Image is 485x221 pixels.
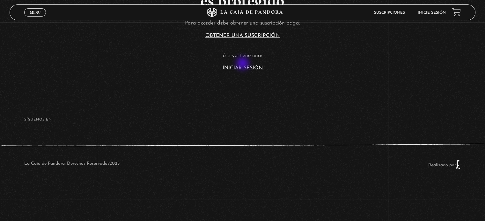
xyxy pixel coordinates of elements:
[428,163,461,168] a: Realizado por
[205,33,280,38] a: Obtener una suscripción
[24,160,120,169] p: La Caja de Pandora, Derechos Reservados 2025
[418,11,446,15] a: Inicie sesión
[374,11,405,15] a: Suscripciones
[24,118,461,121] h4: SÍguenos en:
[452,8,461,17] a: View your shopping cart
[30,10,40,14] span: Menu
[223,66,263,71] a: Iniciar Sesión
[28,16,43,20] span: Cerrar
